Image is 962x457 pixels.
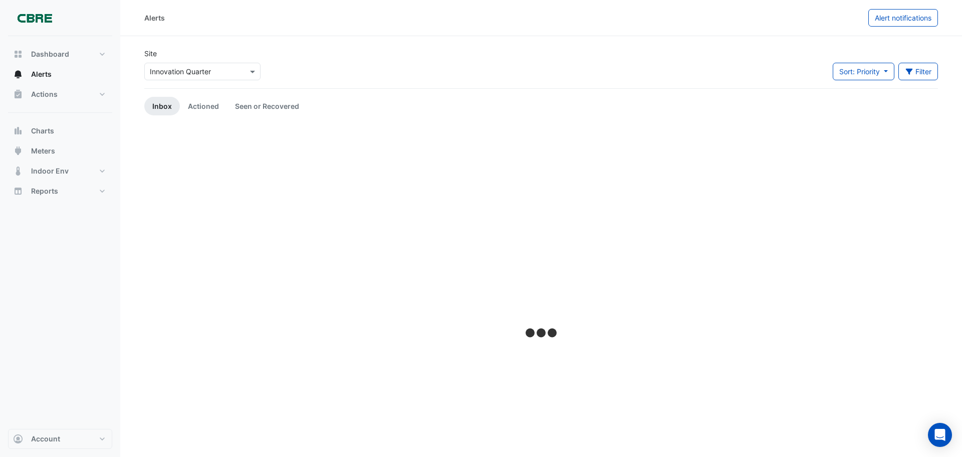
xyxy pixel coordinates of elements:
button: Charts [8,121,112,141]
div: Open Intercom Messenger [928,423,952,447]
span: Alerts [31,69,52,79]
app-icon: Indoor Env [13,166,23,176]
button: Alert notifications [868,9,938,27]
button: Sort: Priority [833,63,894,80]
a: Inbox [144,97,180,115]
app-icon: Reports [13,186,23,196]
span: Indoor Env [31,166,69,176]
span: Dashboard [31,49,69,59]
span: Actions [31,89,58,99]
button: Actions [8,84,112,104]
span: Sort: Priority [839,67,880,76]
app-icon: Charts [13,126,23,136]
label: Site [144,48,157,59]
app-icon: Actions [13,89,23,99]
button: Account [8,429,112,449]
span: Charts [31,126,54,136]
span: Alert notifications [875,14,931,22]
button: Meters [8,141,112,161]
button: Indoor Env [8,161,112,181]
a: Actioned [180,97,227,115]
button: Reports [8,181,112,201]
img: Company Logo [12,8,57,28]
span: Account [31,434,60,444]
button: Filter [898,63,938,80]
button: Alerts [8,64,112,84]
a: Seen or Recovered [227,97,307,115]
span: Reports [31,186,58,196]
app-icon: Meters [13,146,23,156]
div: Alerts [144,13,165,23]
span: Meters [31,146,55,156]
app-icon: Alerts [13,69,23,79]
app-icon: Dashboard [13,49,23,59]
button: Dashboard [8,44,112,64]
